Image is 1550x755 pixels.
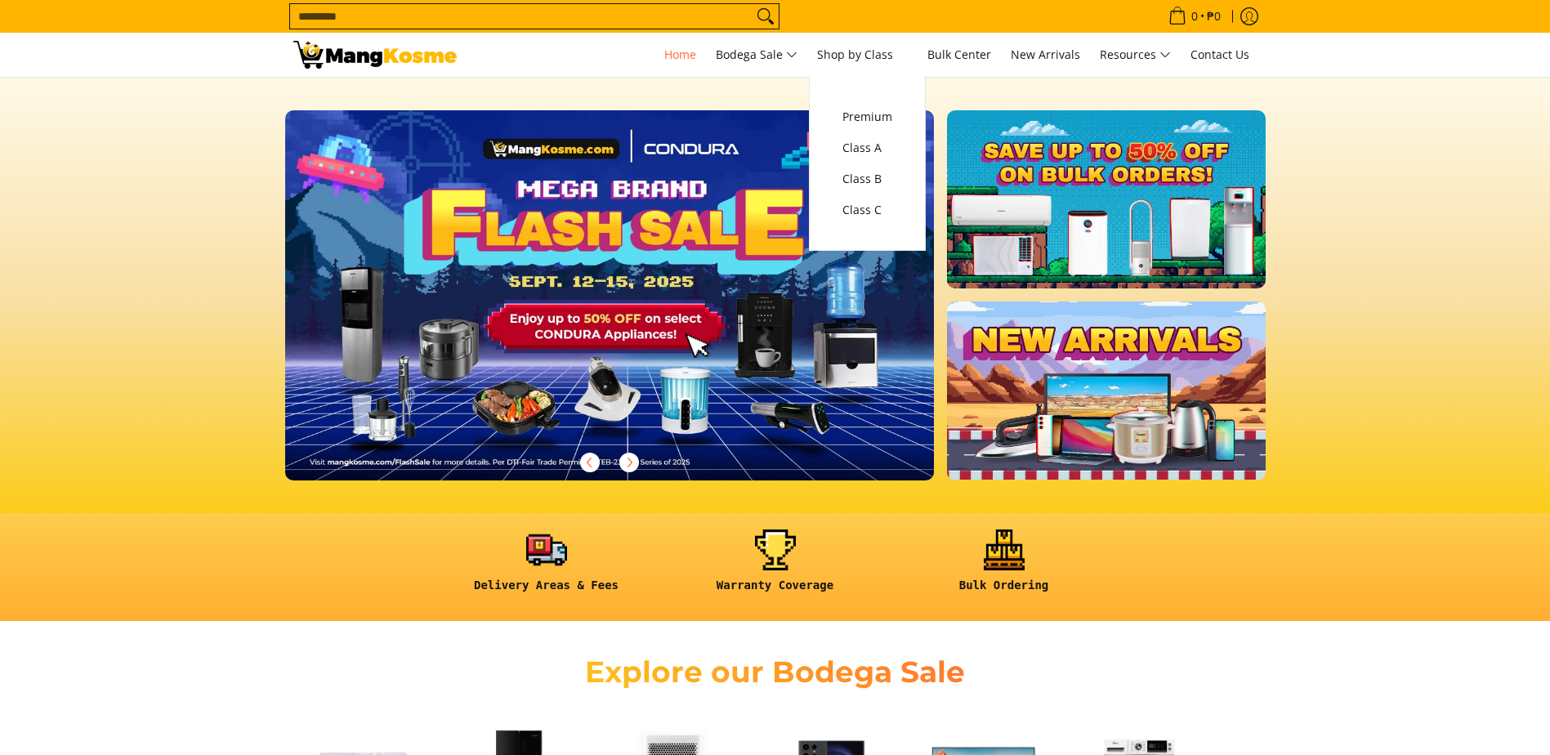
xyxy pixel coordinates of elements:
span: Class B [842,169,892,190]
span: New Arrivals [1011,47,1080,62]
span: Shop by Class [817,45,908,65]
button: Previous [572,445,608,480]
a: Class C [834,194,900,226]
a: Resources [1092,33,1179,77]
span: Class A [842,138,892,159]
nav: Main Menu [473,33,1257,77]
span: • [1164,7,1226,25]
a: <h6><strong>Warranty Coverage</strong></h6> [669,529,882,605]
span: Contact Us [1190,47,1249,62]
a: Bulk Center [919,33,999,77]
button: Next [611,445,647,480]
span: ₱0 [1204,11,1223,22]
a: <h6><strong>Delivery Areas & Fees</strong></h6> [440,529,653,605]
span: Class C [842,200,892,221]
span: Bodega Sale [716,45,797,65]
img: Desktop homepage 29339654 2507 42fb b9ff a0650d39e9ed [285,110,935,480]
a: Home [656,33,704,77]
img: Mang Kosme: Your Home Appliances Warehouse Sale Partner! [293,41,457,69]
button: Search [753,4,779,29]
a: <h6><strong>Bulk Ordering</strong></h6> [898,529,1110,605]
a: Class B [834,163,900,194]
span: 0 [1189,11,1200,22]
a: Contact Us [1182,33,1257,77]
a: Class A [834,132,900,163]
a: New Arrivals [1003,33,1088,77]
a: Bodega Sale [708,33,806,77]
a: Shop by Class [809,33,916,77]
span: Home [664,47,696,62]
h2: Explore our Bodega Sale [538,654,1012,690]
span: Premium [842,107,892,127]
span: Bulk Center [927,47,991,62]
a: Premium [834,101,900,132]
span: Resources [1100,45,1171,65]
